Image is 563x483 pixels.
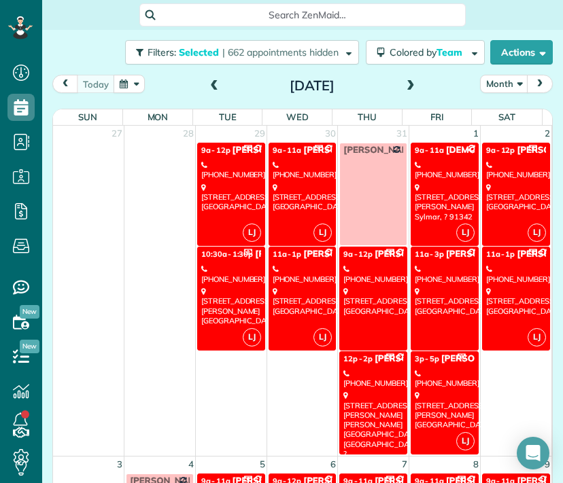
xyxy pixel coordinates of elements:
[343,264,403,284] div: [PHONE_NUMBER]
[148,111,169,122] span: Mon
[472,126,480,141] a: 1
[415,249,444,259] span: 11a - 3p
[313,223,332,242] span: LJ
[343,354,373,363] span: 12p - 2p
[343,391,403,459] div: [STREET_ADDRESS][PERSON_NAME] [PERSON_NAME][GEOGRAPHIC_DATA], [GEOGRAPHIC_DATA] ?
[286,111,309,122] span: Wed
[343,249,373,259] span: 9a - 12p
[472,457,480,472] a: 8
[258,457,267,472] a: 5
[486,160,546,180] div: [PHONE_NUMBER]
[527,75,553,93] button: next
[77,75,115,93] button: today
[243,223,261,242] span: LJ
[227,78,397,93] h2: [DATE]
[517,437,549,469] div: Open Intercom Messenger
[116,457,124,472] a: 3
[303,145,377,156] span: [PERSON_NAME]
[400,457,409,472] a: 7
[78,111,97,122] span: Sun
[343,145,515,156] span: [PERSON_NAME] off every other [DATE]
[253,126,267,141] a: 29
[415,183,475,221] div: [STREET_ADDRESS][PERSON_NAME] Sylmar, ? 91342
[375,353,449,364] span: [PERSON_NAME]
[490,40,553,65] button: Actions
[125,40,359,65] button: Filters: Selected | 662 appointments hidden
[110,126,124,141] a: 27
[255,249,397,260] span: [PERSON_NAME] Investment LLC
[20,340,39,353] span: New
[222,46,339,58] span: | 662 appointments hidden
[343,369,403,389] div: [PHONE_NUMBER]
[486,183,546,212] div: [STREET_ADDRESS] [GEOGRAPHIC_DATA]
[528,328,546,346] span: LJ
[20,305,39,319] span: New
[415,145,444,155] span: 9a - 11a
[273,183,332,212] div: [STREET_ADDRESS] [GEOGRAPHIC_DATA]
[201,264,261,284] div: [PHONE_NUMBER]
[528,223,546,242] span: LJ
[303,249,471,260] span: [PERSON_NAME] - Ascending Medicine
[273,264,332,284] div: [PHONE_NUMBER]
[486,249,515,259] span: 11a - 1p
[437,46,464,58] span: Team
[201,287,261,325] div: [STREET_ADDRESS][PERSON_NAME] [GEOGRAPHIC_DATA]
[415,354,439,363] span: 3p - 5p
[118,40,359,65] a: Filters: Selected | 662 appointments hidden
[498,111,515,122] span: Sat
[182,126,195,141] a: 28
[329,457,337,472] a: 6
[430,111,444,122] span: Fri
[415,264,475,284] div: [PHONE_NUMBER]
[324,126,337,141] a: 30
[456,223,475,242] span: LJ
[456,432,475,450] span: LJ
[375,249,449,260] span: [PERSON_NAME]
[543,126,551,141] a: 2
[273,145,302,155] span: 9a - 11a
[415,369,475,389] div: [PHONE_NUMBER]
[366,40,485,65] button: Colored byTeam
[486,264,546,284] div: [PHONE_NUMBER]
[201,160,261,180] div: [PHONE_NUMBER]
[201,145,231,155] span: 9a - 12p
[486,145,515,155] span: 9a - 12p
[233,145,307,156] span: [PERSON_NAME]
[415,287,475,316] div: [STREET_ADDRESS] [GEOGRAPHIC_DATA]
[52,75,78,93] button: prev
[187,457,195,472] a: 4
[201,249,253,259] span: 10:30a - 1:30p
[480,75,528,93] button: Month
[273,160,332,180] div: [PHONE_NUMBER]
[358,111,377,122] span: Thu
[313,328,332,346] span: LJ
[390,46,467,58] span: Colored by
[148,46,176,58] span: Filters:
[415,160,475,180] div: [PHONE_NUMBER]
[219,111,237,122] span: Tue
[243,328,261,346] span: LJ
[273,287,332,316] div: [STREET_ADDRESS] [GEOGRAPHIC_DATA]
[446,249,520,260] span: [PERSON_NAME]
[179,46,220,58] span: Selected
[486,287,546,316] div: [STREET_ADDRESS] [GEOGRAPHIC_DATA]
[343,287,403,316] div: [STREET_ADDRESS] [GEOGRAPHIC_DATA]
[395,126,409,141] a: 31
[415,391,475,429] div: [STREET_ADDRESS][PERSON_NAME] [GEOGRAPHIC_DATA]
[273,249,302,259] span: 11a - 1p
[201,183,261,212] div: [STREET_ADDRESS] [GEOGRAPHIC_DATA]
[441,353,515,364] span: [PERSON_NAME]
